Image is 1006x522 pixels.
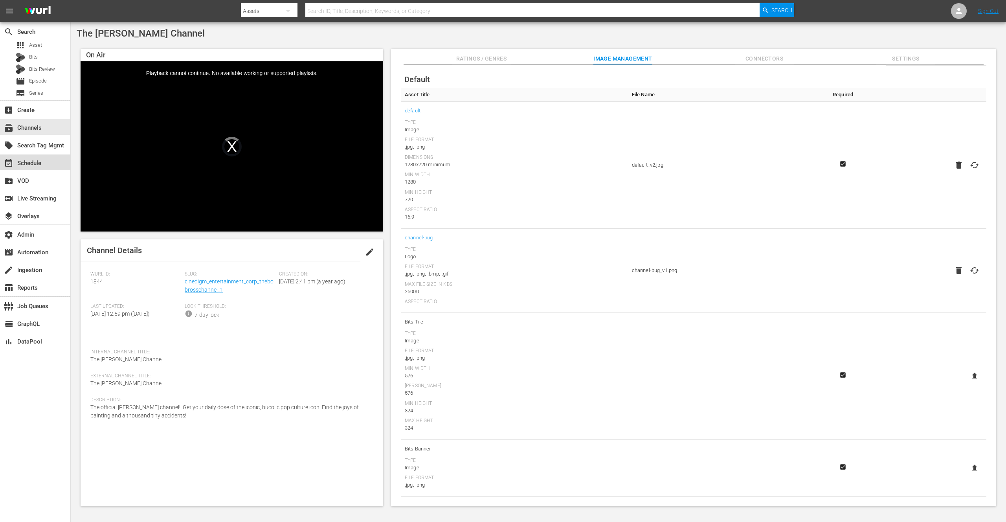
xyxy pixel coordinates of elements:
div: Bits Review [16,64,25,74]
span: The [PERSON_NAME] Channel [90,356,163,362]
div: Image [405,126,624,134]
span: The official [PERSON_NAME] channel! Get your daily dose of the iconic, bucolic pop culture icon. ... [90,404,359,419]
span: info [185,310,193,318]
span: Bits Review [29,65,55,73]
span: Channel Details [87,246,142,255]
div: 25000 [405,288,624,296]
div: Max Height [405,418,624,424]
span: Connectors [735,54,794,64]
span: Bits Tile [405,317,624,327]
span: Admin [4,230,13,239]
div: Aspect Ratio [405,299,624,305]
span: Live Streaming [4,194,13,203]
button: Search [760,3,794,17]
span: Last Updated: [90,303,181,310]
span: Reports [4,283,13,292]
span: DataPool [4,337,13,346]
div: Image [405,464,624,472]
span: Search [4,27,13,37]
span: Create [4,105,13,115]
span: Bits Banner [405,444,624,454]
span: [DATE] 12:59 pm ([DATE]) [90,311,150,317]
div: File Format [405,475,624,481]
div: .jpg, .png [405,143,624,151]
div: 576 [405,389,624,397]
svg: Required [838,371,848,379]
span: Overlays [4,211,13,221]
a: channel-bug [405,233,433,243]
a: Sign Out [978,8,999,14]
div: File Format [405,348,624,354]
span: External Channel Title: [90,373,369,379]
span: edit [365,247,374,257]
span: Created On: [279,271,369,278]
span: Ingestion [4,265,13,275]
span: Search [771,3,792,17]
span: [DATE] 2:41 pm (a year ago) [279,278,345,285]
span: Job Queues [4,301,13,311]
span: The [PERSON_NAME] Channel [77,28,205,39]
span: local_offer [4,141,13,150]
div: 1280x720 minimum [405,161,624,169]
div: Image [405,337,624,345]
div: Min Height [405,401,624,407]
svg: Required [838,160,848,167]
th: Required [819,88,867,102]
span: Episode [16,77,25,86]
div: .jpg, .png, .bmp, .gif [405,270,624,278]
span: subscriptions [4,123,13,132]
span: Default [404,75,430,84]
div: Min Width [405,366,624,372]
div: 324 [405,407,624,415]
div: Max File Size In Kbs [405,281,624,288]
div: 7-day lock [195,311,219,319]
span: Asset [16,40,25,50]
span: Lock Threshold: [185,303,275,310]
span: Series [16,88,25,98]
span: Image Management [593,54,652,64]
th: File Name [628,88,819,102]
span: Episode [29,77,47,85]
div: Bits [16,53,25,62]
div: Logo [405,253,624,261]
img: ans4CAIJ8jUAAAAAAAAAAAAAAAAAAAAAAAAgQb4GAAAAAAAAAAAAAAAAAAAAAAAAJMjXAAAAAAAAAAAAAAAAAAAAAAAAgAT5G... [19,2,57,20]
div: Modal Window [81,61,383,232]
span: Bits [29,53,38,61]
a: default [405,106,420,116]
div: File Format [405,137,624,143]
div: Type [405,331,624,337]
span: Settings [876,54,935,64]
span: GraphQL [4,319,13,329]
span: VOD [4,176,13,186]
span: Internal Channel Title: [90,349,369,355]
div: File Format [405,264,624,270]
span: Ratings / Genres [452,54,511,64]
span: Slug: [185,271,275,278]
span: Asset [29,41,42,49]
div: Playback cannot continue. No available working or supported playlists. [81,61,383,232]
div: [PERSON_NAME] [405,383,624,389]
div: Min Width [405,172,624,178]
svg: Required [838,463,848,471]
td: default_v2.jpg [628,102,819,229]
div: Aspect Ratio [405,207,624,213]
span: Schedule [4,158,13,168]
div: Type [405,119,624,126]
span: 1844 [90,278,103,285]
div: 576 [405,372,624,380]
span: On Air [86,51,105,59]
td: channel-bug_v1.png [628,229,819,313]
div: Dimensions [405,154,624,161]
div: Type [405,458,624,464]
span: Wurl ID: [90,271,181,278]
div: 720 [405,196,624,204]
span: menu [5,6,14,16]
div: Min Height [405,189,624,196]
div: .jpg, .png [405,481,624,489]
div: Type [405,246,624,253]
div: 1280 [405,178,624,186]
span: Description: [90,397,369,403]
span: The [PERSON_NAME] Channel [90,380,163,386]
div: Video Player [81,61,383,232]
div: .jpg, .png [405,354,624,362]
